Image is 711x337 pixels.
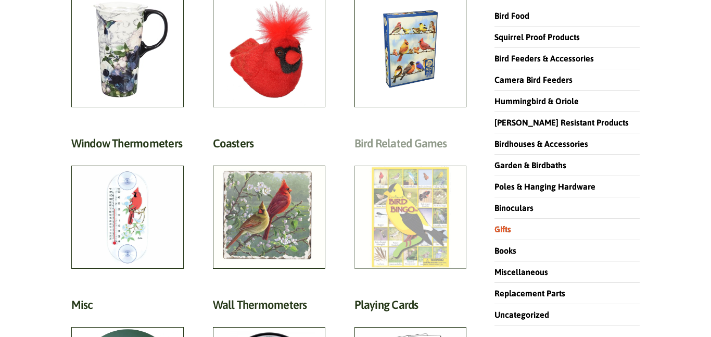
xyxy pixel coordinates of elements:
[494,246,516,255] a: Books
[494,75,573,84] a: Camera Bird Feeders
[354,298,467,317] h2: Playing Cards
[494,118,629,127] a: [PERSON_NAME] Resistant Products
[494,224,511,234] a: Gifts
[494,267,548,277] a: Miscellaneous
[71,136,184,156] h2: Window Thermometers
[494,139,588,148] a: Birdhouses & Accessories
[494,310,549,319] a: Uncategorized
[494,96,579,106] a: Hummingbird & Oriole
[354,136,467,156] h2: Bird Related Games
[494,54,594,63] a: Bird Feeders & Accessories
[71,298,184,317] h2: Misc
[494,289,565,298] a: Replacement Parts
[213,298,325,317] h2: Wall Thermometers
[213,136,325,156] h2: Coasters
[494,182,595,191] a: Poles & Hanging Hardware
[494,203,534,213] a: Binoculars
[213,136,325,268] a: Visit product category Coasters
[494,160,566,170] a: Garden & Birdbaths
[494,11,529,20] a: Bird Food
[354,136,467,268] a: Visit product category Bird Related Games
[71,136,184,268] a: Visit product category Window Thermometers
[494,32,580,42] a: Squirrel Proof Products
